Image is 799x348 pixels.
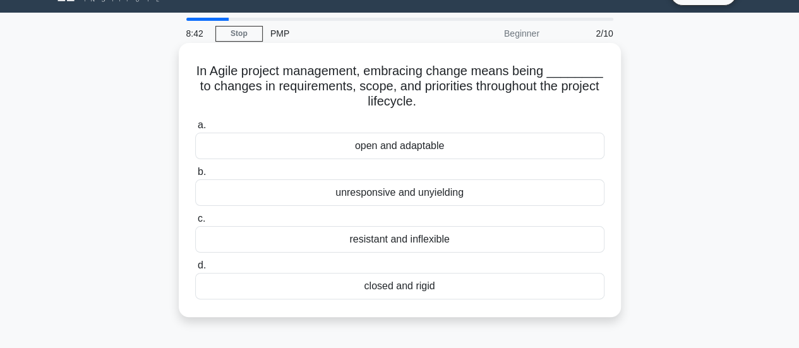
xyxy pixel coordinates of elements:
[198,213,205,224] span: c.
[195,179,604,206] div: unresponsive and unyielding
[195,226,604,253] div: resistant and inflexible
[195,133,604,159] div: open and adaptable
[436,21,547,46] div: Beginner
[198,119,206,130] span: a.
[195,273,604,299] div: closed and rigid
[194,63,606,110] h5: In Agile project management, embracing change means being ________ to changes in requirements, sc...
[198,166,206,177] span: b.
[215,26,263,42] a: Stop
[198,260,206,270] span: d.
[179,21,215,46] div: 8:42
[263,21,436,46] div: PMP
[547,21,621,46] div: 2/10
